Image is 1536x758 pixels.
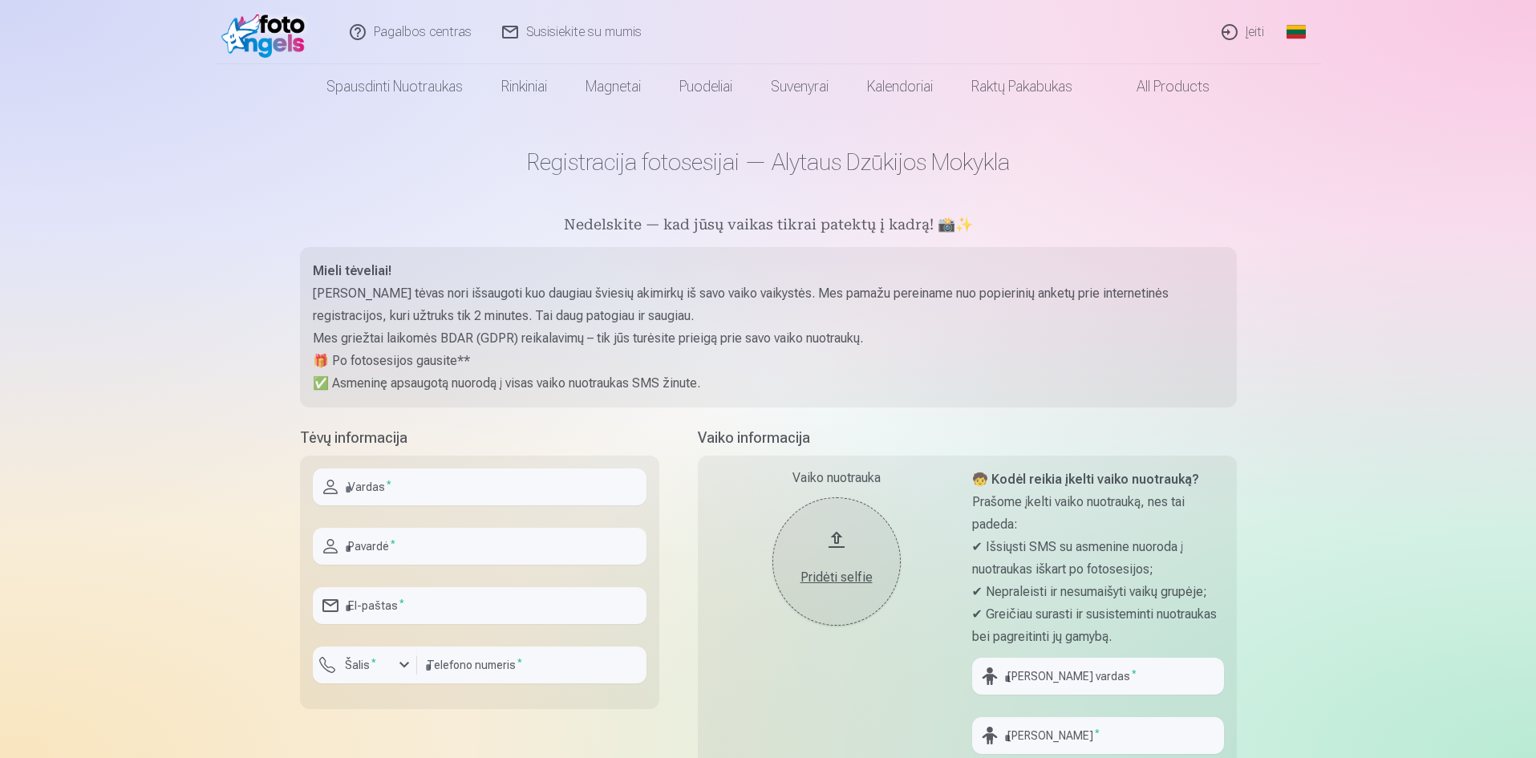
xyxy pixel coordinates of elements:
[300,215,1237,237] h5: Nedelskite — kad jūsų vaikas tikrai patektų į kadrą! 📸✨
[300,427,659,449] h5: Tėvų informacija
[300,148,1237,176] h1: Registracija fotosesijai — Alytaus Dzūkijos Mokykla
[566,64,660,109] a: Magnetai
[772,497,901,626] button: Pridėti selfie
[313,282,1224,327] p: [PERSON_NAME] tėvas nori išsaugoti kuo daugiau šviesių akimirkų iš savo vaiko vaikystės. Mes pama...
[221,6,314,58] img: /fa2
[972,581,1224,603] p: ✔ Nepraleisti ir nesumaišyti vaikų grupėje;
[752,64,848,109] a: Suvenyrai
[972,472,1199,487] strong: 🧒 Kodėl reikia įkelti vaiko nuotrauką?
[313,327,1224,350] p: Mes griežtai laikomės BDAR (GDPR) reikalavimų – tik jūs turėsite prieigą prie savo vaiko nuotraukų.
[660,64,752,109] a: Puodeliai
[698,427,1237,449] h5: Vaiko informacija
[313,372,1224,395] p: ✅ Asmeninę apsaugotą nuorodą į visas vaiko nuotraukas SMS žinute.
[972,536,1224,581] p: ✔ Išsiųsti SMS su asmenine nuoroda į nuotraukas iškart po fotosesijos;
[972,603,1224,648] p: ✔ Greičiau surasti ir susisteminti nuotraukas bei pagreitinti jų gamybą.
[848,64,952,109] a: Kalendoriai
[972,491,1224,536] p: Prašome įkelti vaiko nuotrauką, nes tai padeda:
[313,263,391,278] strong: Mieli tėveliai!
[1092,64,1229,109] a: All products
[711,468,963,488] div: Vaiko nuotrauka
[313,350,1224,372] p: 🎁 Po fotosesijos gausite**
[307,64,482,109] a: Spausdinti nuotraukas
[338,657,383,673] label: Šalis
[952,64,1092,109] a: Raktų pakabukas
[313,647,417,683] button: Šalis*
[482,64,566,109] a: Rinkiniai
[788,568,885,587] div: Pridėti selfie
